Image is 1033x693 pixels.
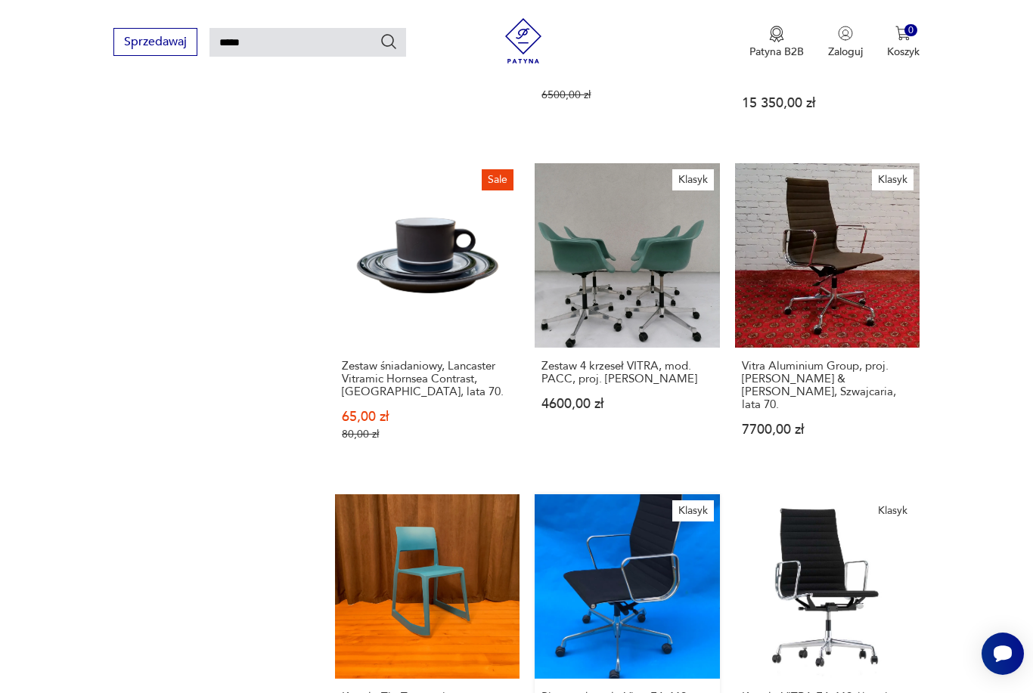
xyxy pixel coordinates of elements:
p: 7700,00 zł [742,423,913,436]
h3: Zestaw śniadaniowy, Lancaster Vitramic Hornsea Contrast, [GEOGRAPHIC_DATA], lata 70. [342,360,513,398]
a: KlasykZestaw 4 krzeseł VITRA, mod. PACC, proj. Charles EamesZestaw 4 krzeseł VITRA, mod. PACC, pr... [535,163,719,470]
button: Zaloguj [828,26,863,59]
img: Ikona koszyka [895,26,910,41]
a: Sprzedawaj [113,38,197,48]
p: 65,00 zł [342,410,513,423]
p: 6500,00 zł [541,88,712,101]
p: Zaloguj [828,45,863,59]
iframe: Smartsupp widget button [982,633,1024,675]
button: 0Koszyk [887,26,920,59]
div: 0 [904,24,917,37]
p: Koszyk [887,45,920,59]
p: 4600,00 zł [541,398,712,410]
p: Patyna B2B [749,45,804,59]
a: SaleZestaw śniadaniowy, Lancaster Vitramic Hornsea Contrast, Anglia, lata 70.Zestaw śniadaniowy, ... [335,163,520,470]
h3: Zestaw 4 krzeseł VITRA, mod. PACC, proj. [PERSON_NAME] [541,360,712,385]
img: Ikona medalu [769,26,784,42]
a: Ikona medaluPatyna B2B [749,26,804,59]
a: KlasykVitra Aluminium Group, proj. Ray & Charles Eames, Szwajcaria, lata 70.Vitra Aluminium Group... [735,163,920,470]
button: Patyna B2B [749,26,804,59]
p: 80,00 zł [342,428,513,441]
img: Patyna - sklep z meblami i dekoracjami vintage [501,18,546,63]
button: Sprzedawaj [113,28,197,56]
p: 15 350,00 zł [742,97,913,110]
button: Szukaj [380,32,398,51]
img: Ikonka użytkownika [838,26,853,41]
h3: Vitra Aluminium Group, proj. [PERSON_NAME] & [PERSON_NAME], Szwajcaria, lata 70. [742,360,913,411]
